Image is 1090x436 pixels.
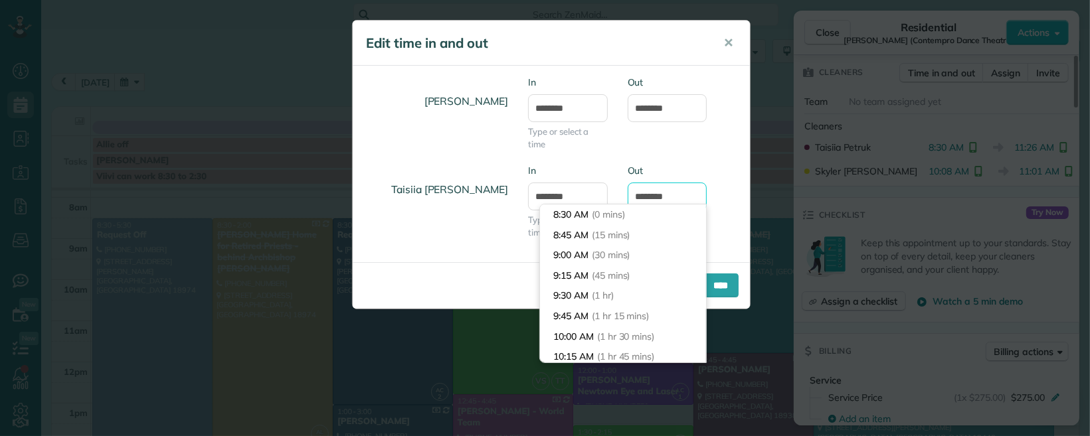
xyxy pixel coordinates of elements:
span: (1 hr) [592,289,614,301]
span: (15 mins) [592,229,630,241]
label: In [528,76,608,89]
span: (1 hr 15 mins) [592,310,649,322]
li: 10:00 AM [540,327,706,347]
li: 9:45 AM [540,306,706,327]
li: 9:00 AM [540,245,706,265]
span: Type or select a time [528,125,608,151]
h4: Taisiia [PERSON_NAME] [363,171,508,208]
span: (1 hr 30 mins) [597,330,654,342]
span: (45 mins) [592,269,630,281]
span: (1 hr 45 mins) [597,350,654,362]
li: 9:15 AM [540,265,706,286]
label: In [528,164,608,177]
label: Out [628,164,707,177]
li: 8:30 AM [540,204,706,225]
h4: [PERSON_NAME] [363,82,508,120]
label: Out [628,76,707,89]
h5: Edit time in and out [366,34,705,52]
span: Type or select a time [528,214,608,239]
li: 10:15 AM [540,346,706,367]
span: (0 mins) [592,208,625,220]
span: ✕ [723,35,733,50]
span: (30 mins) [592,249,630,261]
li: 8:45 AM [540,225,706,246]
li: 9:30 AM [540,285,706,306]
